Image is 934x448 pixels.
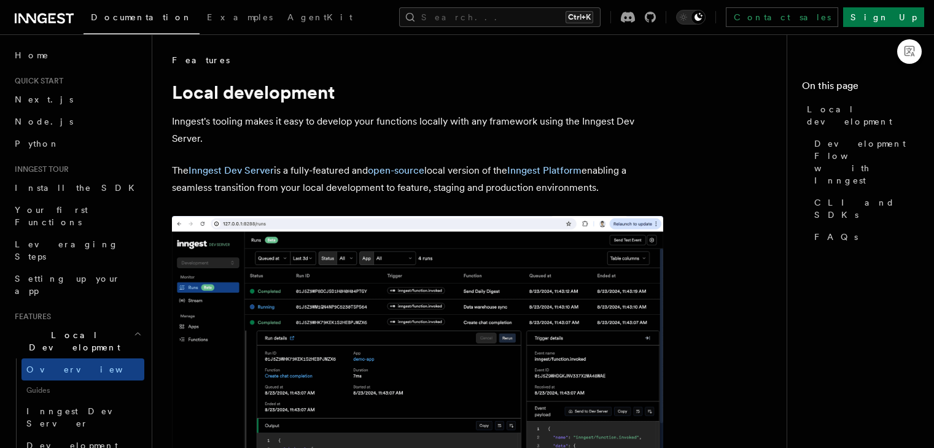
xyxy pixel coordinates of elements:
a: Overview [21,358,144,380]
span: Documentation [91,12,192,22]
h4: On this page [802,79,919,98]
a: Local development [802,98,919,133]
a: AgentKit [280,4,360,33]
button: Toggle dark mode [676,10,706,25]
span: Inngest tour [10,164,69,174]
span: Node.js [15,117,73,126]
span: Features [10,312,51,322]
span: Next.js [15,95,73,104]
a: Examples [200,4,280,33]
span: Inngest Dev Server [26,406,131,428]
a: Inngest Platform [507,164,582,176]
a: Development Flow with Inngest [809,133,919,191]
a: Your first Functions [10,199,144,233]
button: Search...Ctrl+K [399,7,601,27]
p: The is a fully-featured and local version of the enabling a seamless transition from your local d... [172,162,663,196]
a: Inngest Dev Server [189,164,274,176]
a: Node.js [10,110,144,133]
span: Features [172,54,230,66]
span: Python [15,139,60,149]
a: Sign Up [843,7,924,27]
span: AgentKit [287,12,352,22]
span: Development Flow with Inngest [814,137,919,187]
span: Examples [207,12,273,22]
span: Setting up your app [15,274,120,296]
a: Setting up your app [10,268,144,302]
a: open-source [368,164,424,176]
span: CLI and SDKs [814,196,919,221]
a: CLI and SDKs [809,191,919,226]
a: FAQs [809,226,919,248]
a: Documentation [84,4,200,34]
span: Leveraging Steps [15,239,119,261]
kbd: Ctrl+K [566,11,593,23]
a: Leveraging Steps [10,233,144,268]
span: Guides [21,380,144,400]
span: Home [15,49,49,61]
p: Inngest's tooling makes it easy to develop your functions locally with any framework using the In... [172,113,663,147]
a: Python [10,133,144,155]
a: Home [10,44,144,66]
button: Local Development [10,324,144,358]
span: Overview [26,365,153,374]
a: Next.js [10,88,144,110]
span: Local development [807,103,919,128]
span: Quick start [10,76,63,86]
span: Your first Functions [15,205,88,227]
span: FAQs [814,231,858,243]
a: Install the SDK [10,177,144,199]
h1: Local development [172,81,663,103]
span: Local Development [10,329,134,353]
a: Contact sales [726,7,838,27]
span: Install the SDK [15,183,142,193]
a: Inngest Dev Server [21,400,144,434]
